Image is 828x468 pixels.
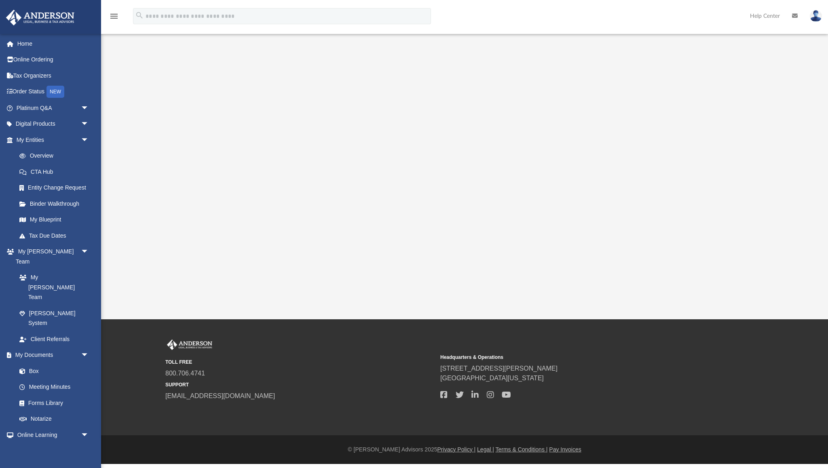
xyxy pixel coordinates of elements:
a: 800.706.4741 [165,370,205,377]
div: © [PERSON_NAME] Advisors 2025 [101,445,828,454]
i: menu [109,11,119,21]
a: Box [11,363,93,379]
small: TOLL FREE [165,358,435,366]
span: arrow_drop_down [81,116,97,133]
a: My Documentsarrow_drop_down [6,347,97,363]
span: arrow_drop_down [81,427,97,443]
a: Platinum Q&Aarrow_drop_down [6,100,101,116]
span: arrow_drop_down [81,100,97,116]
small: Headquarters & Operations [440,354,710,361]
img: Anderson Advisors Platinum Portal [4,10,77,25]
a: Client Referrals [11,331,97,347]
span: arrow_drop_down [81,132,97,148]
a: Online Ordering [6,52,101,68]
a: Entity Change Request [11,180,101,196]
a: My [PERSON_NAME] Team [11,270,93,306]
a: Tax Organizers [6,67,101,84]
a: [GEOGRAPHIC_DATA][US_STATE] [440,375,544,382]
a: Binder Walkthrough [11,196,101,212]
a: [STREET_ADDRESS][PERSON_NAME] [440,365,558,372]
small: SUPPORT [165,381,435,388]
a: Online Learningarrow_drop_down [6,427,97,443]
a: Terms & Conditions | [496,446,548,453]
a: [EMAIL_ADDRESS][DOMAIN_NAME] [165,392,275,399]
i: search [135,11,144,20]
a: My Entitiesarrow_drop_down [6,132,101,148]
a: Legal | [477,446,494,453]
a: Overview [11,148,101,164]
a: My [PERSON_NAME] Teamarrow_drop_down [6,244,97,270]
a: Order StatusNEW [6,84,101,100]
a: My Blueprint [11,212,97,228]
a: Notarize [11,411,97,427]
img: Anderson Advisors Platinum Portal [165,339,214,350]
a: CTA Hub [11,164,101,180]
img: User Pic [810,10,822,22]
a: Tax Due Dates [11,228,101,244]
a: Pay Invoices [549,446,581,453]
a: [PERSON_NAME] System [11,305,97,331]
a: Home [6,36,101,52]
a: Forms Library [11,395,93,411]
a: menu [109,15,119,21]
a: Meeting Minutes [11,379,97,395]
span: arrow_drop_down [81,244,97,260]
span: arrow_drop_down [81,347,97,364]
a: Digital Productsarrow_drop_down [6,116,101,132]
div: NEW [46,86,64,98]
a: Privacy Policy | [437,446,476,453]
